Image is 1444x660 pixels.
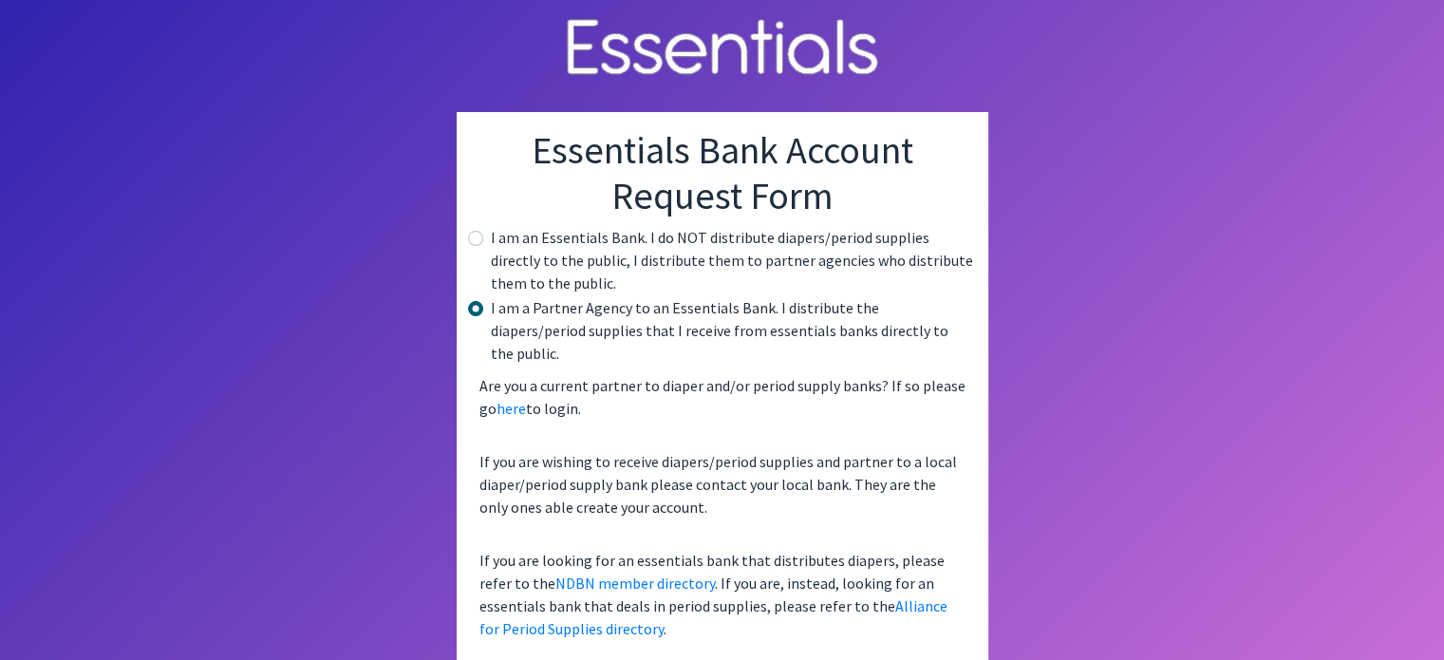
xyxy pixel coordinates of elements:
[479,596,947,638] a: Alliance for Period Supplies directory
[472,541,973,648] p: If you are looking for an essentials bank that distributes diapers, please refer to the . If you ...
[555,574,715,593] a: NDBN member directory
[491,226,973,294] label: I am an Essentials Bank. I do NOT distribute diapers/period supplies directly to the public, I di...
[472,443,973,526] p: If you are wishing to receive diapers/period supplies and partner to a local diaper/period supply...
[497,399,526,418] a: here
[472,127,973,218] h1: Essentials Bank Account Request Form
[472,367,973,427] p: Are you a current partner to diaper and/or period supply banks? If so please go to login.
[491,296,973,365] label: I am a Partner Agency to an Essentials Bank. I distribute the diapers/period supplies that I rece...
